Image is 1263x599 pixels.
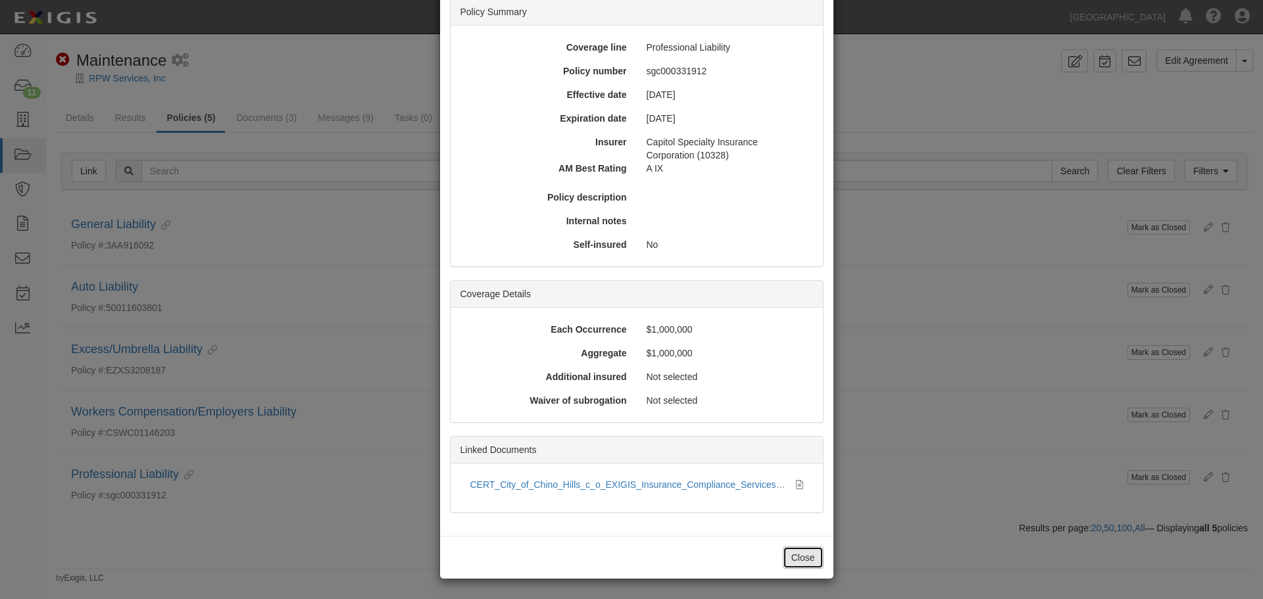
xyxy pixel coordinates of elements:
[637,370,818,383] div: Not selected
[637,88,818,101] div: [DATE]
[783,546,824,569] button: Close
[451,437,823,464] div: Linked Documents
[456,64,637,78] div: Policy number
[451,162,637,175] div: AM Best Rating
[451,281,823,308] div: Coverage Details
[637,162,822,175] div: A IX
[456,41,637,54] div: Coverage line
[456,347,637,360] div: Aggregate
[637,347,818,360] div: $1,000,000
[456,88,637,101] div: Effective date
[637,323,818,336] div: $1,000,000
[456,191,637,204] div: Policy description
[456,394,637,407] div: Waiver of subrogation
[456,238,637,251] div: Self-insured
[456,370,637,383] div: Additional insured
[456,135,637,149] div: Insurer
[637,112,818,125] div: [DATE]
[456,112,637,125] div: Expiration date
[637,64,818,78] div: sgc000331912
[456,323,637,336] div: Each Occurrence
[637,238,818,251] div: No
[637,41,818,54] div: Professional Liability
[456,214,637,228] div: Internal notes
[470,478,786,491] div: CERT_City_of_Chino_Hills_c_o_EXIGIS_Insurance_Compliance_Services_713747.pdf
[637,135,818,162] div: Capitol Specialty Insurance Corporation (10328)
[470,479,828,490] a: CERT_City_of_Chino_Hills_c_o_EXIGIS_Insurance_Compliance_Services_713747.pdf
[637,394,818,407] div: Not selected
